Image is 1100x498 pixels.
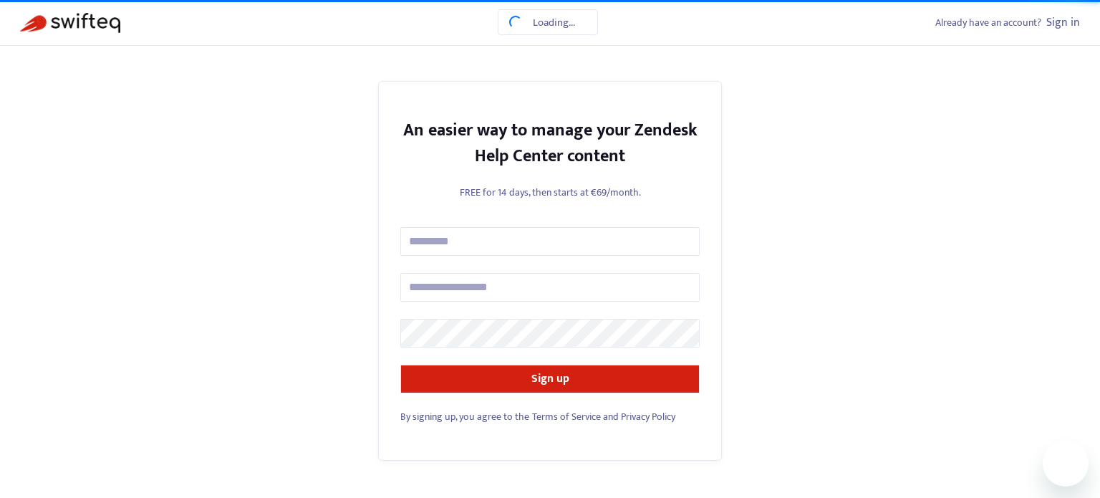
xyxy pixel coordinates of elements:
a: Terms of Service [532,408,601,425]
span: Already have an account? [935,14,1041,31]
a: Privacy Policy [621,408,675,425]
iframe: Button to launch messaging window [1043,441,1089,487]
div: and [400,409,700,424]
strong: An easier way to manage your Zendesk Help Center content [403,116,698,171]
p: FREE for 14 days, then starts at €69/month. [400,185,700,200]
a: Sign in [1046,13,1080,32]
img: Swifteq [20,13,120,33]
span: By signing up, you agree to the [400,408,529,425]
button: Sign up [400,365,700,393]
strong: Sign up [531,369,569,388]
